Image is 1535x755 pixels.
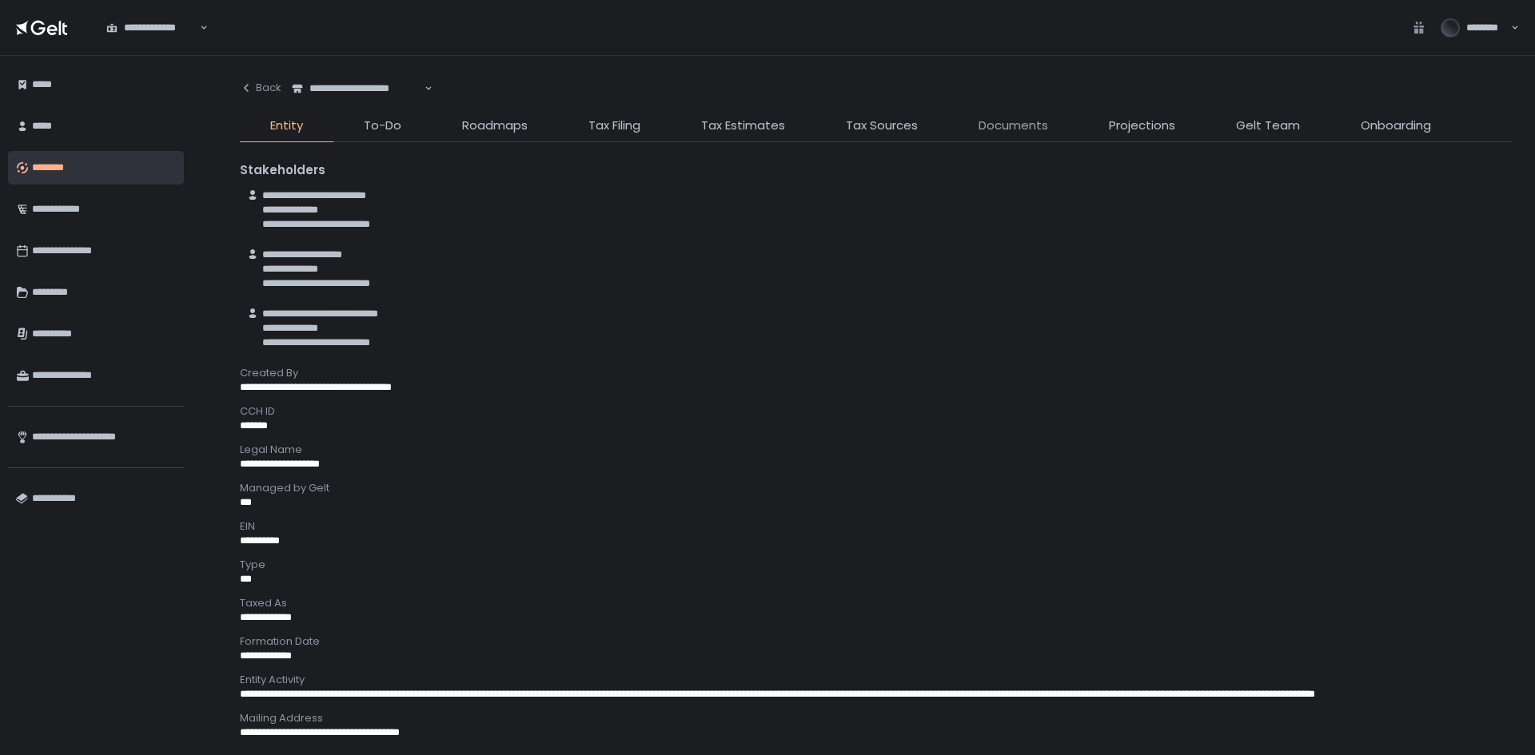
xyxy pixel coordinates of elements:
div: CCH ID [240,404,1513,419]
div: Search for option [281,72,433,105]
div: Formation Date [240,634,1513,649]
div: Stakeholders [240,161,1513,180]
div: Type [240,558,1513,572]
input: Search for option [197,20,198,36]
div: Managed by Gelt [240,481,1513,495]
div: Legal Name [240,443,1513,457]
span: Tax Sources [846,117,918,135]
button: Back [240,72,281,104]
div: Entity Activity [240,673,1513,687]
span: Onboarding [1361,117,1431,135]
div: Created By [240,366,1513,380]
span: Roadmaps [462,117,528,135]
div: EIN [240,519,1513,534]
span: Tax Filing [588,117,640,135]
span: To-Do [364,117,401,135]
span: Projections [1109,117,1175,135]
span: Documents [979,117,1048,135]
input: Search for option [422,81,423,97]
div: Mailing Address [240,711,1513,725]
span: Tax Estimates [701,117,785,135]
div: Taxed As [240,596,1513,610]
span: Gelt Team [1236,117,1300,135]
span: Entity [270,117,303,135]
div: Search for option [96,11,208,45]
div: Back [240,81,281,95]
